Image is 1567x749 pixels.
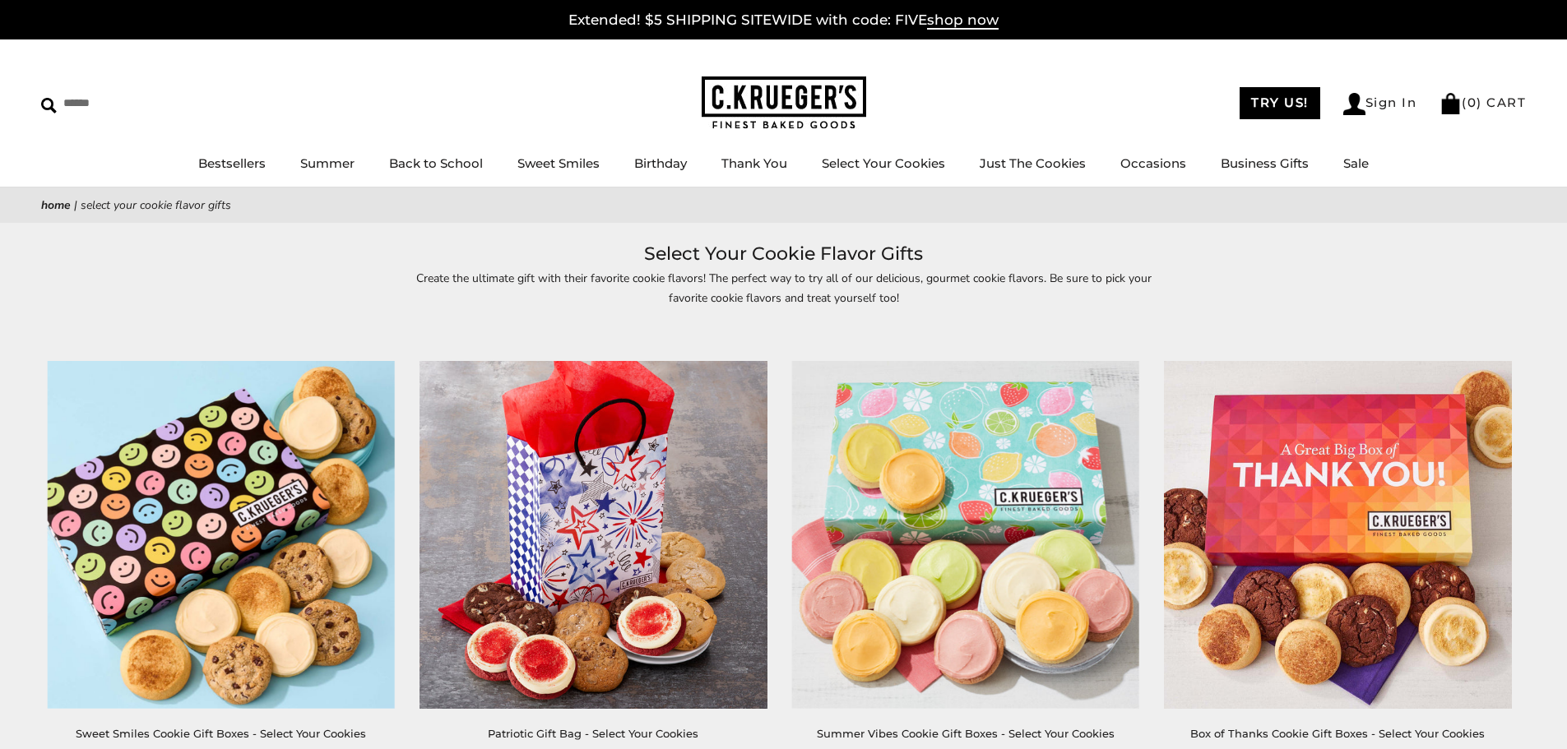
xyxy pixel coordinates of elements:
[817,727,1115,740] a: Summer Vibes Cookie Gift Boxes - Select Your Cookies
[1190,727,1485,740] a: Box of Thanks Cookie Gift Boxes - Select Your Cookies
[48,361,395,708] img: Sweet Smiles Cookie Gift Boxes - Select Your Cookies
[1221,155,1309,171] a: Business Gifts
[568,12,999,30] a: Extended! $5 SHIPPING SITEWIDE with code: FIVEshop now
[1164,361,1511,708] img: Box of Thanks Cookie Gift Boxes - Select Your Cookies
[517,155,600,171] a: Sweet Smiles
[420,361,767,708] img: Patriotic Gift Bag - Select Your Cookies
[1440,95,1526,110] a: (0) CART
[792,361,1139,708] img: Summer Vibes Cookie Gift Boxes - Select Your Cookies
[634,155,687,171] a: Birthday
[1240,87,1320,119] a: TRY US!
[1440,93,1462,114] img: Bag
[81,197,231,213] span: Select Your Cookie Flavor Gifts
[66,239,1501,269] h1: Select Your Cookie Flavor Gifts
[488,727,698,740] a: Patriotic Gift Bag - Select Your Cookies
[1120,155,1186,171] a: Occasions
[1343,93,1365,115] img: Account
[822,155,945,171] a: Select Your Cookies
[1343,93,1417,115] a: Sign In
[74,197,77,213] span: |
[389,155,483,171] a: Back to School
[702,76,866,130] img: C.KRUEGER'S
[76,727,366,740] a: Sweet Smiles Cookie Gift Boxes - Select Your Cookies
[927,12,999,30] span: shop now
[980,155,1086,171] a: Just The Cookies
[1467,95,1477,110] span: 0
[1343,155,1369,171] a: Sale
[198,155,266,171] a: Bestsellers
[41,90,237,116] input: Search
[721,155,787,171] a: Thank You
[41,197,71,213] a: Home
[300,155,355,171] a: Summer
[41,196,1526,215] nav: breadcrumbs
[41,98,57,113] img: Search
[406,269,1162,307] p: Create the ultimate gift with their favorite cookie flavors! The perfect way to try all of our de...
